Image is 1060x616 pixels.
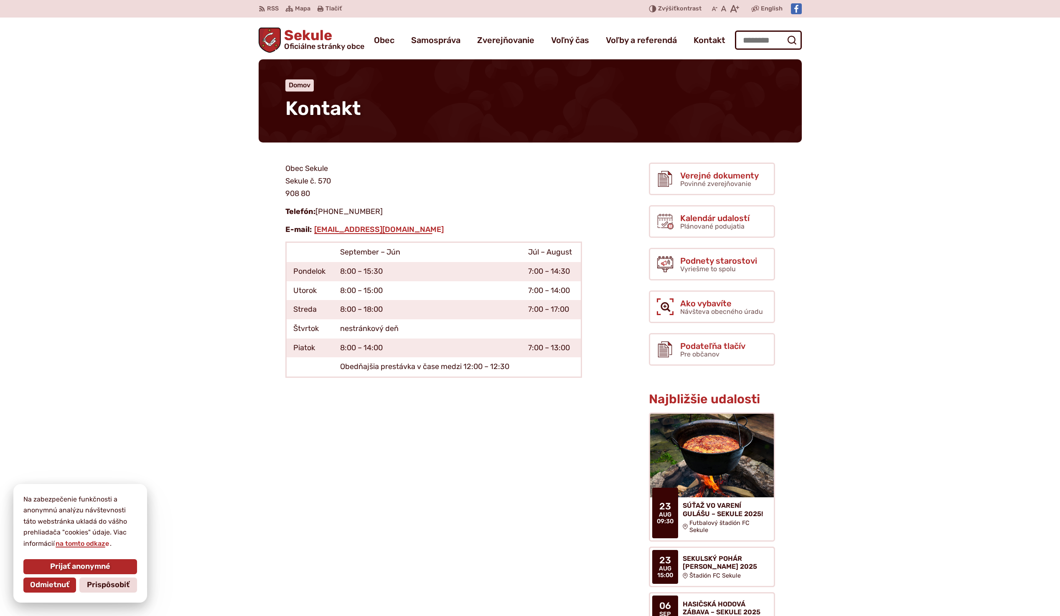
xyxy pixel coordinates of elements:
[657,501,674,512] span: 23
[333,281,521,300] td: 8:00 – 15:00
[521,339,581,358] td: 7:00 – 13:00
[683,501,767,517] h4: SÚŤAŽ VO VARENÍ GULÁŠU – SEKULE 2025!
[23,494,137,549] p: Na zabezpečenie funkčnosti a anonymnú analýzu návštevnosti táto webstránka ukladá do vášho prehli...
[281,28,364,50] span: Sekule
[79,578,137,593] button: Prispôsobiť
[259,28,281,53] img: Prejsť na domovskú stránku
[286,262,333,281] td: Pondelok
[285,97,361,120] span: Kontakt
[286,281,333,300] td: Utorok
[694,28,725,52] a: Kontakt
[791,3,802,14] img: Prejsť na Facebook stránku
[649,163,775,195] a: Verejné dokumenty Povinné zverejňovanie
[286,339,333,358] td: Piatok
[333,242,521,262] td: September – Jún
[649,412,775,541] a: SÚŤAŽ VO VARENÍ GULÁŠU – SEKULE 2025! Futbalový štadión FC Sekule 23 aug 09:30
[761,4,783,14] span: English
[658,5,676,12] span: Zvýšiť
[333,339,521,358] td: 8:00 – 14:00
[477,28,534,52] a: Zverejňovanie
[374,28,394,52] a: Obec
[267,4,279,14] span: RSS
[285,206,582,218] p: [PHONE_NUMBER]
[333,319,521,339] td: nestránkový deň
[313,225,445,234] a: [EMAIL_ADDRESS][DOMAIN_NAME]
[649,333,775,366] a: Podateľňa tlačív Pre občanov
[411,28,460,52] a: Samospráva
[521,262,581,281] td: 7:00 – 14:30
[680,214,750,223] span: Kalendár udalostí
[680,265,736,273] span: Vyriešme to spolu
[30,580,69,590] span: Odmietnuť
[55,540,110,547] a: na tomto odkaze
[649,205,775,238] a: Kalendár udalostí Plánované podujatia
[325,5,342,13] span: Tlačiť
[23,559,137,574] button: Prijať anonymné
[551,28,589,52] a: Voľný čas
[259,28,365,53] a: Logo Sekule, prejsť na domovskú stránku.
[285,207,315,216] strong: Telefón:
[657,512,674,518] span: aug
[680,308,763,316] span: Návšteva obecného úradu
[50,562,110,571] span: Prijať anonymné
[289,81,310,89] a: Domov
[680,299,763,308] span: Ako vybavíte
[333,262,521,281] td: 8:00 – 15:30
[657,518,674,525] span: 09:30
[606,28,677,52] a: Voľby a referendá
[285,163,582,200] p: Obec Sekule Sekule č. 570 908 80
[680,180,751,188] span: Povinné zverejňovanie
[286,300,333,319] td: Streda
[649,392,775,406] h3: Najbližšie udalosti
[649,547,775,587] a: SEKULSKÝ POHÁR [PERSON_NAME] 2025 Štadión FC Sekule 23 aug 15:00
[680,341,745,351] span: Podateľňa tlačív
[286,319,333,339] td: Štvrtok
[680,256,757,265] span: Podnety starostovi
[680,171,759,180] span: Verejné dokumenty
[759,4,784,14] a: English
[521,242,581,262] td: Júl – August
[680,222,745,230] span: Plánované podujatia
[649,290,775,323] a: Ako vybavíte Návšteva obecného úradu
[23,578,76,593] button: Odmietnuť
[689,519,767,534] span: Futbalový štadión FC Sekule
[658,5,702,13] span: kontrast
[284,43,364,50] span: Oficiálne stránky obce
[521,281,581,300] td: 7:00 – 14:00
[680,350,719,358] span: Pre občanov
[333,357,521,377] td: Obedňajšia prestávka v čase medzi 12:00 – 12:30
[649,248,775,280] a: Podnety starostovi Vyriešme to spolu
[521,300,581,319] td: 7:00 – 17:00
[333,300,521,319] td: 8:00 – 18:00
[87,580,130,590] span: Prispôsobiť
[295,4,310,14] span: Mapa
[285,225,312,234] strong: E-mail:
